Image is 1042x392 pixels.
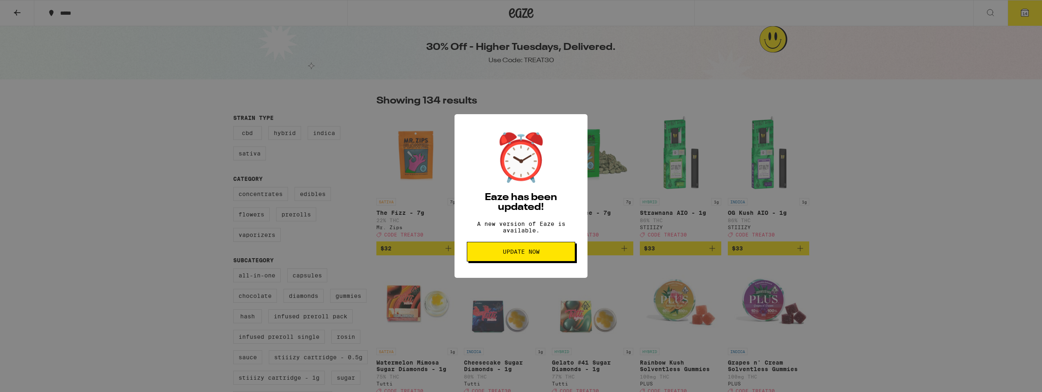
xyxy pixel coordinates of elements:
[493,131,550,185] div: ⏰
[503,249,540,255] span: Update Now
[989,367,1034,388] iframe: Opens a widget where you can find more information
[467,193,575,212] h2: Eaze has been updated!
[467,221,575,234] p: A new version of Eaze is available.
[467,242,575,261] button: Update Now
